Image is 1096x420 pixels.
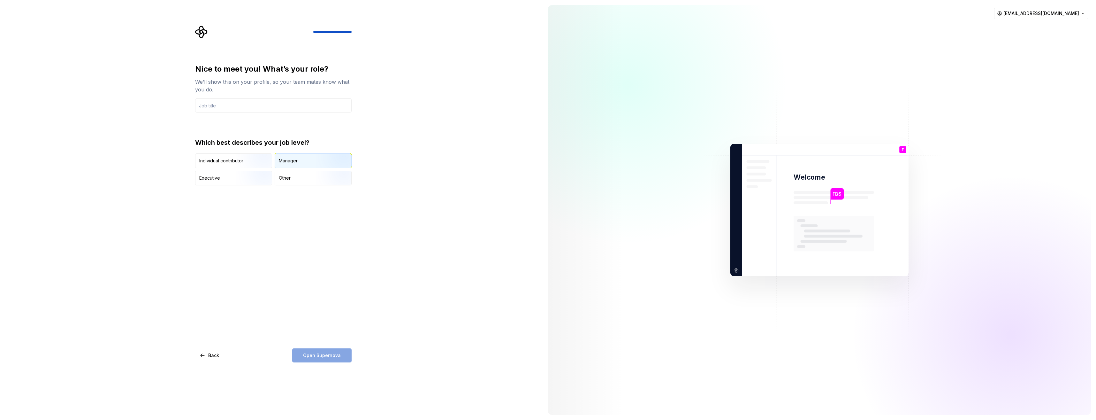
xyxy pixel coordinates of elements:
[794,173,825,182] p: Welcome
[195,98,352,113] input: Job title
[199,175,220,181] div: Executive
[195,78,352,93] div: We’ll show this on your profile, so your team mates know what you do.
[994,8,1088,19] button: [EMAIL_ADDRESS][DOMAIN_NAME]
[195,138,352,147] div: Which best describes your job level?
[833,191,841,198] p: FBS
[195,64,352,74] div: Nice to meet you! What’s your role?
[1003,10,1079,17] span: [EMAIL_ADDRESS][DOMAIN_NAME]
[279,175,291,181] div: Other
[199,158,243,164] div: Individual contributor
[195,26,208,38] svg: Supernova Logo
[902,148,904,152] p: F
[208,352,219,359] span: Back
[279,158,298,164] div: Manager
[195,348,225,362] button: Back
